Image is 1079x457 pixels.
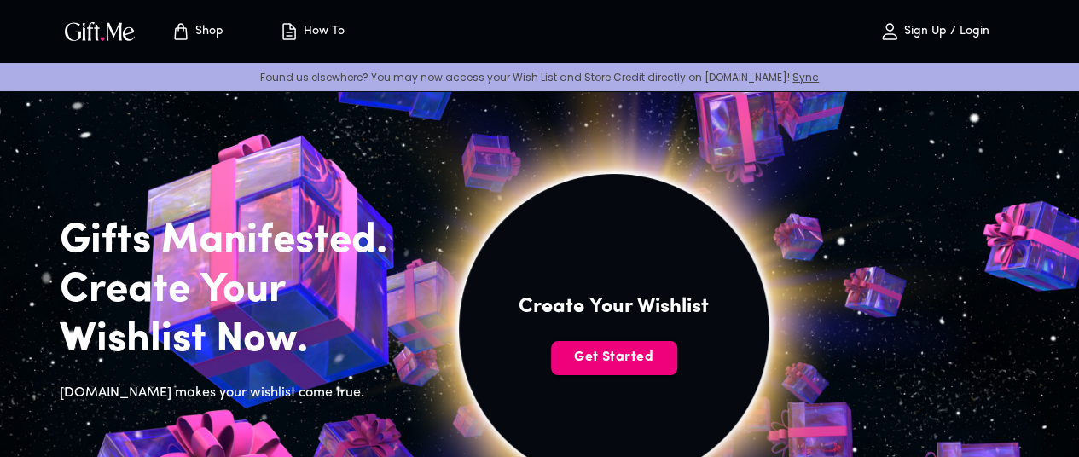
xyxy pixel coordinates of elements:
[551,341,677,375] button: Get Started
[60,217,415,266] h2: Gifts Manifested.
[150,4,244,59] button: Store page
[60,382,415,404] h6: [DOMAIN_NAME] makes your wishlist come true.
[551,348,677,367] span: Get Started
[264,4,358,59] button: How To
[299,25,345,39] p: How To
[14,70,1065,84] p: Found us elsewhere? You may now access your Wish List and Store Credit directly on [DOMAIN_NAME]!
[792,70,819,84] a: Sync
[60,266,415,315] h2: Create Your
[61,19,138,43] img: GiftMe Logo
[849,4,1019,59] button: Sign Up / Login
[60,21,140,42] button: GiftMe Logo
[900,25,989,39] p: Sign Up / Login
[519,293,709,321] h4: Create Your Wishlist
[191,25,223,39] p: Shop
[279,21,299,42] img: how-to.svg
[60,315,415,365] h2: Wishlist Now.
